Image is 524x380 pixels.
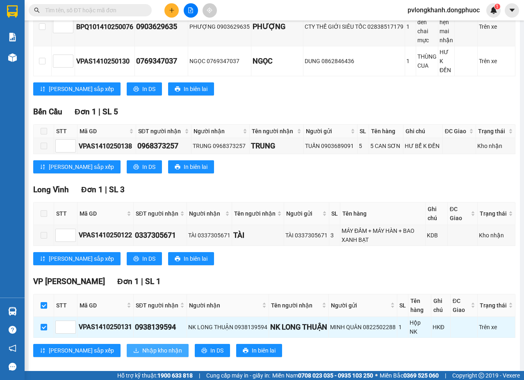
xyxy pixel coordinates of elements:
[431,294,451,317] th: Ghi chú
[77,138,136,154] td: VPAS1410250138
[8,53,17,62] img: warehouse-icon
[252,346,276,355] span: In biên lai
[477,141,514,150] div: Kho nhận
[136,21,187,32] div: 0903629635
[142,162,155,171] span: In DS
[479,57,514,66] div: Trên xe
[184,3,198,18] button: file-add
[397,294,408,317] th: SL
[41,52,86,58] span: VPLK1410250004
[127,344,189,357] button: downloadNhập kho nhận
[65,5,112,11] strong: ĐỒNG PHƯỚC
[98,107,100,116] span: |
[9,363,16,371] span: message
[168,82,214,96] button: printerIn biên lai
[7,5,18,18] img: logo-vxr
[49,84,114,93] span: [PERSON_NAME] sắp xếp
[479,323,514,332] div: Trên xe
[243,348,248,354] span: printer
[168,252,214,265] button: printerIn biên lai
[184,254,207,263] span: In biên lai
[175,86,180,93] span: printer
[417,9,437,45] div: bọc đen chai mực
[133,348,139,354] span: download
[440,9,453,45] div: đã hẹn mai nhận
[175,256,180,262] span: printer
[480,301,507,310] span: Trạng thái
[133,164,139,171] span: printer
[375,374,378,377] span: ⚪️
[342,226,424,244] div: MÁY ĐẦM + MÁY HÀN + BAO XANH BẠT
[201,348,207,354] span: printer
[433,323,449,332] div: HKĐ
[49,346,114,355] span: [PERSON_NAME] sắp xếp
[306,127,349,136] span: Người gửi
[445,127,467,136] span: ĐC Giao
[270,321,327,333] div: NK LONG THUẬN
[77,317,134,338] td: VPAS1410250131
[75,107,96,116] span: Đơn 1
[40,164,46,171] span: sort-ascending
[138,127,183,136] span: SĐT người nhận
[127,82,162,96] button: printerIn DS
[189,209,223,218] span: Người nhận
[329,203,340,225] th: SL
[135,321,185,333] div: 0938139594
[478,373,484,378] span: copyright
[203,3,217,18] button: aim
[145,277,161,286] span: SL 1
[80,209,125,218] span: Mã GD
[175,164,180,171] span: printer
[157,372,193,379] strong: 1900 633 818
[133,256,139,262] span: printer
[401,5,486,15] span: pvlongkhanh.dongphuoc
[480,209,507,218] span: Trạng thái
[136,138,192,154] td: 0968373257
[18,59,50,64] span: 10:53:23 [DATE]
[80,301,125,310] span: Mã GD
[127,252,162,265] button: printerIn DS
[453,296,469,314] span: ĐC Giao
[251,140,302,152] div: TRUNG
[135,7,188,46] td: 0903629635
[188,7,194,13] span: file-add
[505,3,519,18] button: caret-down
[330,323,396,332] div: MINH QUÂN 0822502288
[65,36,100,41] span: Hotline: 19001152
[142,346,182,355] span: Nhập kho nhận
[40,348,46,354] span: sort-ascending
[127,160,162,173] button: printerIn DS
[76,56,133,66] div: VPAS1410250130
[207,7,212,13] span: aim
[117,277,139,286] span: Đơn 1
[49,162,114,171] span: [PERSON_NAME] sắp xếp
[3,5,39,41] img: logo
[210,346,223,355] span: In DS
[134,317,187,338] td: 0938139594
[494,4,500,9] sup: 1
[103,107,118,116] span: SL 5
[2,59,50,64] span: In ngày:
[54,203,77,225] th: STT
[188,231,230,240] div: TÀI 0337305671
[340,203,426,225] th: Tên hàng
[136,55,187,67] div: 0769347037
[305,57,403,66] div: DUNG 0862846436
[75,46,135,76] td: VPAS1410250130
[496,4,499,9] span: 1
[206,371,270,380] span: Cung cấp máy in - giấy in:
[33,185,69,194] span: Long Vĩnh
[305,22,403,31] div: CTY THẾ GIỚI SIÊU TỐC 02838517179
[40,86,46,93] span: sort-ascending
[135,230,185,241] div: 0337305671
[427,231,446,240] div: KDB
[479,231,514,240] div: Kho nhận
[380,371,439,380] span: Miền Bắc
[164,3,179,18] button: plus
[142,84,155,93] span: In DS
[305,141,356,150] div: TUẤN 0903689091
[40,256,46,262] span: sort-ascending
[426,203,448,225] th: Ghi chú
[406,22,415,31] div: 1
[445,371,446,380] span: |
